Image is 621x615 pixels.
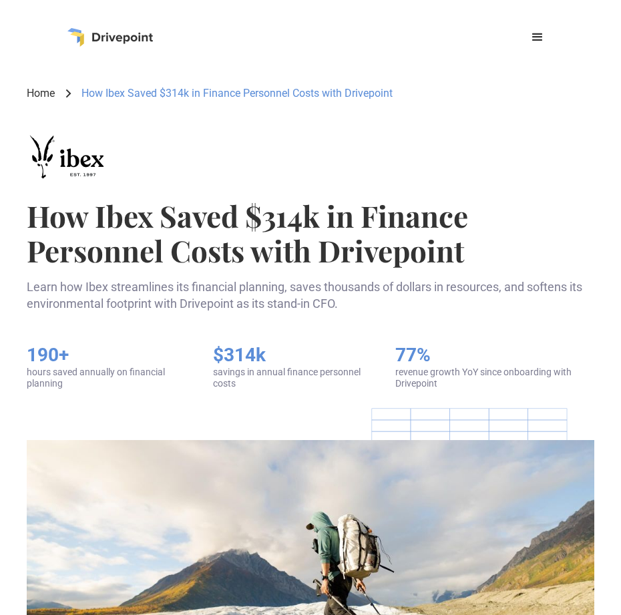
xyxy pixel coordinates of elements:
h5: $314k [213,344,369,367]
div: menu [522,21,554,53]
p: Learn how Ibex streamlines its financial planning, saves thousands of dollars in resources, and s... [27,278,594,312]
div: How Ibex Saved $314k in Finance Personnel Costs with Drivepoint [81,86,393,101]
a: home [67,28,153,47]
a: Home [27,86,55,101]
h5: 190+ [27,344,186,367]
div: hours saved annually on financial planning [27,367,186,389]
h5: 77% [395,344,594,367]
div: revenue growth YoY since onboarding with Drivepoint [395,367,594,389]
div: savings in annual finance personnel costs [213,367,369,389]
h1: How Ibex Saved $314k in Finance Personnel Costs with Drivepoint [27,198,594,268]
